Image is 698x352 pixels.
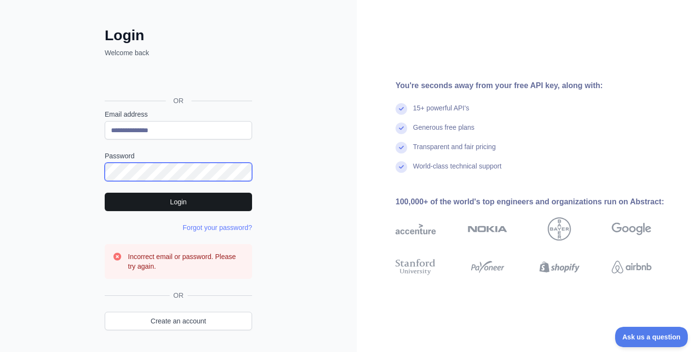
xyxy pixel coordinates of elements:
[612,217,652,241] img: google
[105,48,252,58] p: Welcome back
[105,27,252,44] h2: Login
[413,103,469,122] div: 15+ powerful API's
[396,257,436,277] img: stanford university
[396,161,407,173] img: check mark
[170,291,188,300] span: OR
[183,224,252,231] a: Forgot your password?
[105,312,252,330] a: Create an account
[128,252,244,271] h3: Incorrect email or password. Please try again.
[612,257,652,277] img: airbnb
[105,109,252,119] label: Email address
[413,122,475,142] div: Generous free plans
[396,103,407,115] img: check mark
[413,142,496,161] div: Transparent and fair pricing
[396,142,407,153] img: check mark
[615,327,688,347] iframe: Toggle Customer Support
[548,217,571,241] img: bayer
[396,122,407,134] img: check mark
[468,217,508,241] img: nokia
[166,96,191,106] span: OR
[396,196,682,208] div: 100,000+ of the world's top engineers and organizations run on Abstract:
[396,217,436,241] img: accenture
[100,68,255,90] iframe: Sign in with Google Button
[539,257,580,277] img: shopify
[105,193,252,211] button: Login
[413,161,502,181] div: World-class technical support
[396,80,682,92] div: You're seconds away from your free API key, along with:
[105,151,252,161] label: Password
[468,257,508,277] img: payoneer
